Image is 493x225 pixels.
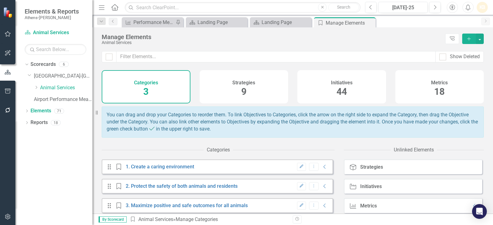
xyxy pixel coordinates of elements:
[434,86,445,97] span: 18
[143,86,149,97] span: 3
[134,80,158,86] h4: Categories
[25,8,79,15] span: Elements & Reports
[116,51,436,62] input: Filter Elements...
[54,108,64,114] div: 71
[99,216,127,223] span: By Scorecard
[102,34,442,40] div: Manage Elements
[472,204,487,219] div: Open Intercom Messenger
[198,18,246,26] div: Landing Page
[477,2,488,13] button: KB
[102,106,484,138] div: You can drag and drop your Categories to reorder them. To link Objectives to Categories, click th...
[34,73,92,80] a: [GEOGRAPHIC_DATA]-[GEOGRAPHIC_DATA] 2025
[126,164,194,170] a: 1. Create a caring environment
[3,7,14,18] img: ClearPoint Strategy
[328,3,359,12] button: Search
[123,18,174,26] a: Performance Measures
[241,86,246,97] span: 9
[133,18,174,26] div: Performance Measures
[450,53,480,60] div: Show Deleted
[59,62,69,67] div: 6
[25,44,86,55] input: Search Below...
[25,29,86,36] a: Animal Services
[126,183,238,189] a: 2. Protect the safety of both animals and residents
[40,84,92,91] a: Animal Services
[31,107,51,115] a: Elements
[31,119,48,126] a: Reports
[336,86,347,97] span: 44
[31,61,56,68] a: Scorecards
[25,15,79,20] small: Athens-[PERSON_NAME]
[51,120,61,125] div: 18
[378,2,428,13] button: [DATE]-25
[360,164,383,170] div: Strategies
[331,80,352,86] h4: Initiatives
[394,147,434,154] div: Unlinked Elements
[207,147,230,154] div: Categories
[326,19,374,27] div: Manage Elements
[262,18,310,26] div: Landing Page
[337,5,350,10] span: Search
[431,80,448,86] h4: Metrics
[251,18,310,26] a: Landing Page
[187,18,246,26] a: Landing Page
[130,216,288,223] div: » Manage Categories
[125,2,361,13] input: Search ClearPoint...
[232,80,255,86] h4: Strategies
[102,40,442,45] div: Animal Services
[138,216,173,222] a: Animal Services
[381,4,426,11] div: [DATE]-25
[360,203,377,209] div: Metrics
[360,184,382,189] div: Initiatives
[34,96,92,103] a: Airport Performance Measures
[126,203,248,208] a: 3. Maximize positive and safe outcomes for all animals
